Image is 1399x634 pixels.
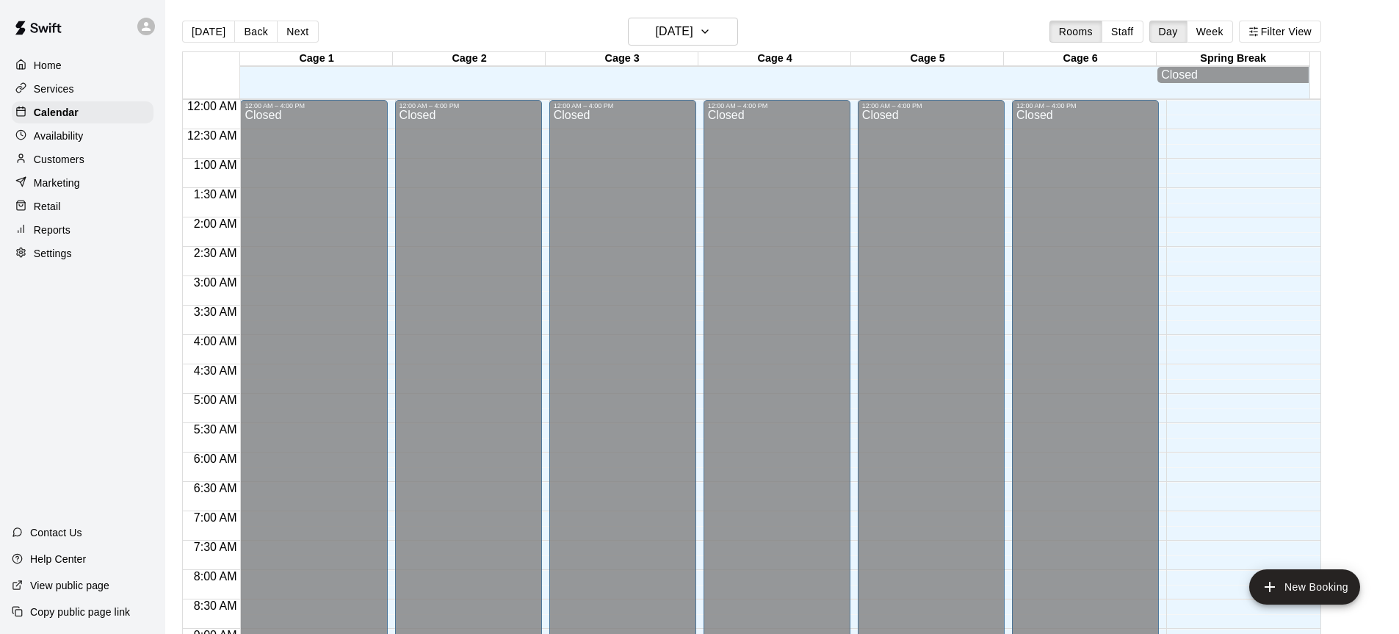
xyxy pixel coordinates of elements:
span: 1:00 AM [190,159,241,171]
button: Next [277,21,318,43]
h6: [DATE] [656,21,693,42]
button: [DATE] [182,21,235,43]
div: Cage 4 [698,52,851,66]
a: Services [12,78,153,100]
span: 12:00 AM [184,100,241,112]
a: Calendar [12,101,153,123]
p: Calendar [34,105,79,120]
span: 2:00 AM [190,217,241,230]
div: 12:00 AM – 4:00 PM [554,102,692,109]
a: Settings [12,242,153,264]
div: 12:00 AM – 4:00 PM [400,102,538,109]
a: Availability [12,125,153,147]
p: Availability [34,129,84,143]
span: 3:30 AM [190,306,241,318]
div: Spring Break [1157,52,1309,66]
a: Marketing [12,172,153,194]
div: 12:00 AM – 4:00 PM [245,102,383,109]
p: Reports [34,223,71,237]
p: Settings [34,246,72,261]
span: 2:30 AM [190,247,241,259]
button: Rooms [1049,21,1102,43]
a: Customers [12,148,153,170]
a: Home [12,54,153,76]
span: 6:00 AM [190,453,241,465]
span: 4:00 AM [190,335,241,347]
div: Cage 6 [1004,52,1157,66]
div: Cage 5 [851,52,1004,66]
button: Back [234,21,278,43]
span: 12:30 AM [184,129,241,142]
span: 6:30 AM [190,482,241,494]
button: Week [1187,21,1233,43]
button: Filter View [1239,21,1321,43]
p: Contact Us [30,525,82,540]
button: Day [1149,21,1187,43]
span: 8:00 AM [190,570,241,583]
span: 1:30 AM [190,188,241,201]
span: 5:00 AM [190,394,241,406]
p: Home [34,58,62,73]
p: Services [34,82,74,96]
p: Customers [34,152,84,167]
p: Marketing [34,176,80,190]
button: Staff [1102,21,1143,43]
a: Reports [12,219,153,241]
p: Help Center [30,552,86,566]
button: [DATE] [628,18,738,46]
p: View public page [30,578,109,593]
span: 4:30 AM [190,364,241,377]
p: Copy public page link [30,605,130,619]
span: 3:00 AM [190,276,241,289]
a: Retail [12,195,153,217]
p: Retail [34,199,61,214]
span: 7:30 AM [190,541,241,553]
div: 12:00 AM – 4:00 PM [708,102,846,109]
button: add [1249,569,1360,605]
div: Cage 2 [393,52,546,66]
div: Cage 3 [546,52,698,66]
span: 7:00 AM [190,511,241,524]
div: 12:00 AM – 4:00 PM [862,102,1000,109]
span: 5:30 AM [190,423,241,436]
span: 8:30 AM [190,599,241,612]
div: Closed [1161,68,1305,82]
div: Cage 1 [240,52,393,66]
div: 12:00 AM – 4:00 PM [1016,102,1154,109]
